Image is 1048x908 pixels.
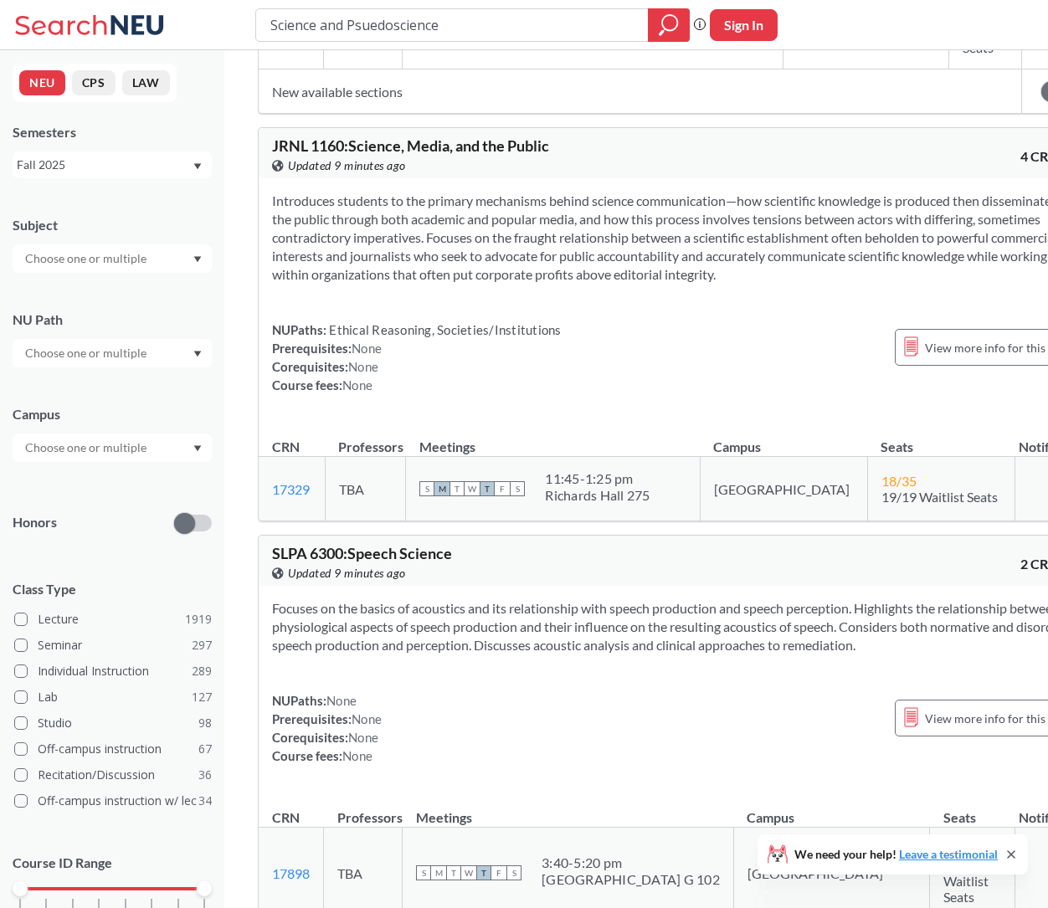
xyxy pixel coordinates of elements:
[272,691,382,765] div: NUPaths: Prerequisites: Corequisites: Course fees:
[342,748,372,763] span: None
[700,421,867,457] th: Campus
[14,686,212,708] label: Lab
[14,764,212,786] label: Recitation/Discussion
[348,359,378,374] span: None
[434,481,450,496] span: M
[700,457,867,521] td: [GEOGRAPHIC_DATA]
[272,321,562,394] div: NUPaths: Prerequisites: Corequisites: Course fees:
[17,156,192,174] div: Fall 2025
[17,249,157,269] input: Choose one or multiple
[545,470,650,487] div: 11:45 - 1:25 pm
[506,865,521,880] span: S
[13,151,212,178] div: Fall 2025Dropdown arrow
[185,610,212,628] span: 1919
[416,865,431,880] span: S
[881,473,917,489] span: 18 / 35
[14,738,212,760] label: Off-campus instruction
[659,13,679,37] svg: magnifying glass
[193,351,202,357] svg: Dropdown arrow
[198,714,212,732] span: 98
[446,865,461,880] span: T
[403,792,734,828] th: Meetings
[198,740,212,758] span: 67
[14,634,212,656] label: Seminar
[325,457,405,521] td: TBA
[510,481,525,496] span: S
[272,438,300,456] div: CRN
[14,608,212,630] label: Lecture
[899,847,998,861] a: Leave a testimonial
[491,865,506,880] span: F
[272,136,549,155] span: JRNL 1160 : Science, Media, and the Public
[13,244,212,273] div: Dropdown arrow
[272,544,452,562] span: SLPA 6300 : Speech Science
[192,636,212,654] span: 297
[193,256,202,263] svg: Dropdown arrow
[710,9,778,41] button: Sign In
[288,564,406,582] span: Updated 9 minutes ago
[867,421,1015,457] th: Seats
[352,711,382,726] span: None
[881,489,998,505] span: 19/19 Waitlist Seats
[122,70,170,95] button: LAW
[259,69,1022,114] td: New available sections
[193,445,202,452] svg: Dropdown arrow
[14,712,212,734] label: Studio
[193,163,202,170] svg: Dropdown arrow
[325,421,405,457] th: Professors
[17,438,157,458] input: Choose one or multiple
[192,662,212,680] span: 289
[326,693,357,708] span: None
[794,849,998,860] span: We need your help!
[342,377,372,392] span: None
[480,481,495,496] span: T
[17,343,157,363] input: Choose one or multiple
[198,766,212,784] span: 36
[272,865,310,881] a: 17898
[419,481,434,496] span: S
[352,341,382,356] span: None
[542,871,720,888] div: [GEOGRAPHIC_DATA] G 102
[13,405,212,423] div: Campus
[648,8,690,42] div: magnifying glass
[450,481,465,496] span: T
[542,854,720,871] div: 3:40 - 5:20 pm
[326,322,562,337] span: Ethical Reasoning, Societies/Institutions
[19,70,65,95] button: NEU
[272,481,310,497] a: 17329
[461,865,476,880] span: W
[14,790,212,812] label: Off-campus instruction w/ lec
[14,660,212,682] label: Individual Instruction
[13,433,212,462] div: Dropdown arrow
[72,70,116,95] button: CPS
[545,487,650,504] div: Richards Hall 275
[930,792,1015,828] th: Seats
[13,339,212,367] div: Dropdown arrow
[943,857,989,905] span: 0/0 Waitlist Seats
[13,854,212,873] p: Course ID Range
[495,481,510,496] span: F
[13,513,57,532] p: Honors
[13,123,212,141] div: Semesters
[272,808,300,827] div: CRN
[13,310,212,329] div: NU Path
[733,792,930,828] th: Campus
[406,421,700,457] th: Meetings
[324,792,403,828] th: Professors
[269,11,636,39] input: Class, professor, course number, "phrase"
[348,730,378,745] span: None
[465,481,480,496] span: W
[288,156,406,175] span: Updated 9 minutes ago
[431,865,446,880] span: M
[13,580,212,598] span: Class Type
[198,792,212,810] span: 34
[476,865,491,880] span: T
[13,216,212,234] div: Subject
[192,688,212,706] span: 127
